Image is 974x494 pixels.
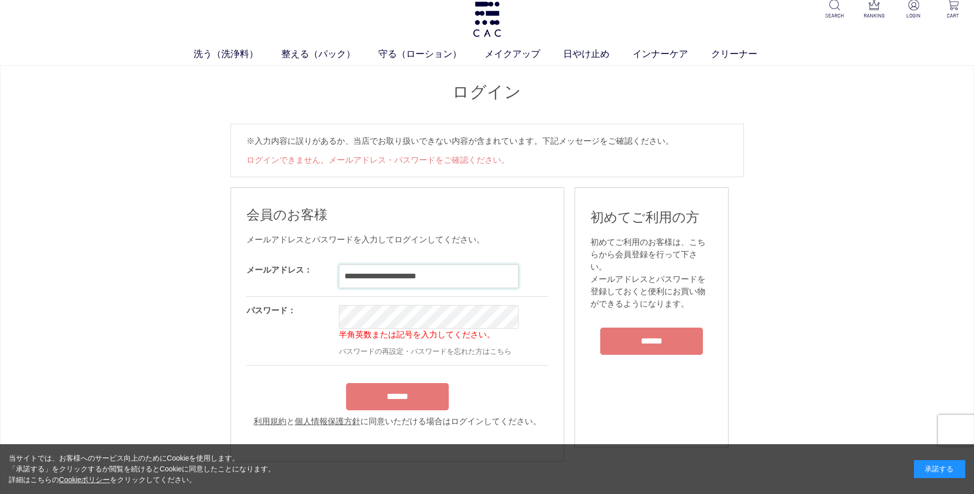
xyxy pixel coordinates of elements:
[471,2,503,37] img: logo
[246,207,328,222] span: 会員のお客様
[862,12,887,20] p: RANKING
[246,306,296,315] label: パスワード：
[633,47,711,61] a: インナーケア
[378,47,485,61] a: 守る（ローション）
[941,12,966,20] p: CART
[246,154,728,166] li: ログインできません。メールアドレス・パスワードをご確認ください。
[194,47,281,61] a: 洗う（洗浄料）
[822,12,847,20] p: SEARCH
[339,347,511,355] a: パスワードの再設定・パスワードを忘れた方はこちら
[914,460,965,478] div: 承諾する
[590,210,699,225] span: 初めてご利用の方
[59,476,110,484] a: Cookieポリシー
[295,417,360,426] a: 個人情報保護方針
[281,47,378,61] a: 整える（パック）
[254,417,287,426] a: 利用規約
[711,47,780,61] a: クリーナー
[9,453,276,485] div: 当サイトでは、お客様へのサービス向上のためにCookieを使用します。 「承諾する」をクリックするか閲覧を続けるとCookieに同意したことになります。 詳細はこちらの をクリックしてください。
[231,81,744,103] h1: ログイン
[901,12,926,20] p: LOGIN
[485,47,563,61] a: メイクアップ
[246,415,548,428] div: と に同意いただける場合はログインしてください。
[246,135,728,148] p: ※入力内容に誤りがあるか、当店でお取り扱いできない内容が含まれています。下記メッセージをご確認ください。
[563,47,633,61] a: 日やけ止め
[246,265,312,274] label: メールアドレス：
[339,329,606,341] p: 半角英数または記号を入力してください。
[590,236,713,310] div: 初めてご利用のお客様は、こちらから会員登録を行って下さい。 メールアドレスとパスワードを登録しておくと便利にお買い物ができるようになります。
[246,234,548,246] div: メールアドレスとパスワードを入力してログインしてください。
